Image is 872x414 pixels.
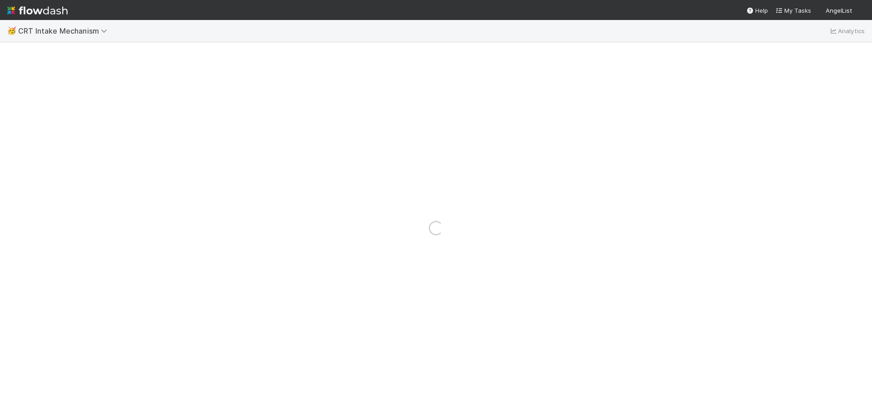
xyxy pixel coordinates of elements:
span: 🥳 [7,27,16,35]
span: CRT Intake Mechanism [18,26,112,35]
span: My Tasks [775,7,811,14]
div: Help [746,6,768,15]
img: avatar_37569647-1c78-4889-accf-88c08d42a236.png [856,6,865,15]
a: My Tasks [775,6,811,15]
img: logo-inverted-e16ddd16eac7371096b0.svg [7,3,68,18]
span: AngelList [826,7,852,14]
a: Analytics [829,25,865,36]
